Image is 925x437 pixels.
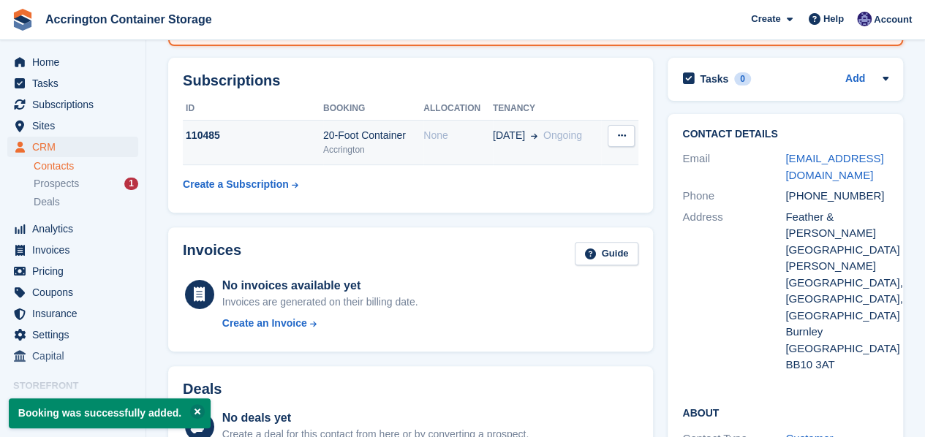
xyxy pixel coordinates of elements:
th: Booking [323,97,423,121]
span: Storefront [13,379,146,393]
a: menu [7,94,138,115]
div: Email [682,151,785,183]
h2: About [682,405,888,419]
div: Invoices are generated on their billing date. [222,294,418,310]
div: Accrington [323,143,423,156]
a: Add [845,71,865,88]
span: Home [32,52,120,72]
span: Create [751,12,780,26]
span: Insurance [32,303,120,324]
a: Deals [34,194,138,210]
img: stora-icon-8386f47178a22dfd0bd8f6a31ec36ba5ce8667c1dd55bd0f319d3a0aa187defe.svg [12,9,34,31]
span: CRM [32,137,120,157]
p: Booking was successfully added. [9,398,211,428]
span: Sites [32,115,120,136]
a: menu [7,52,138,72]
div: [PHONE_NUMBER] [785,188,888,205]
div: 110485 [183,128,323,143]
a: menu [7,115,138,136]
img: Jacob Connolly [857,12,872,26]
a: menu [7,346,138,366]
div: 1 [124,178,138,190]
a: Accrington Container Storage [39,7,218,31]
span: Settings [32,324,120,345]
a: menu [7,303,138,324]
div: Create an Invoice [222,316,307,331]
div: [GEOGRAPHIC_DATA] [785,341,888,357]
span: [DATE] [493,128,525,143]
div: 0 [734,72,751,85]
div: None [423,128,493,143]
th: ID [183,97,323,121]
div: Feather & [PERSON_NAME] [GEOGRAPHIC_DATA][PERSON_NAME] [GEOGRAPHIC_DATA], [GEOGRAPHIC_DATA], [GEO... [785,209,888,324]
a: Contacts [34,159,138,173]
a: [EMAIL_ADDRESS][DOMAIN_NAME] [785,152,883,181]
th: Allocation [423,97,493,121]
a: menu [7,324,138,345]
div: Phone [682,188,785,205]
span: Ongoing [543,129,582,141]
h2: Subscriptions [183,72,638,89]
a: menu [7,240,138,260]
div: Address [682,209,785,373]
a: Create an Invoice [222,316,418,331]
span: Prospects [34,177,79,191]
span: Account [874,12,912,27]
a: Guide [575,242,639,266]
h2: Contact Details [682,129,888,140]
h2: Deals [183,381,222,398]
a: menu [7,137,138,157]
span: Pricing [32,261,120,281]
a: menu [7,282,138,303]
th: Tenancy [493,97,601,121]
div: Create a Subscription [183,177,289,192]
div: Burnley [785,324,888,341]
a: Create a Subscription [183,171,298,198]
span: Capital [32,346,120,366]
h2: Tasks [700,72,728,85]
span: Subscriptions [32,94,120,115]
h2: Invoices [183,242,241,266]
span: Invoices [32,240,120,260]
div: BB10 3AT [785,357,888,373]
a: menu [7,218,138,239]
span: Tasks [32,73,120,94]
span: Deals [34,195,60,209]
span: Analytics [32,218,120,239]
span: Coupons [32,282,120,303]
a: menu [7,73,138,94]
div: No invoices available yet [222,277,418,294]
a: Prospects 1 [34,176,138,191]
a: menu [7,261,138,281]
div: No deals yet [222,409,529,427]
span: Help [823,12,844,26]
div: 20-Foot Container [323,128,423,143]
